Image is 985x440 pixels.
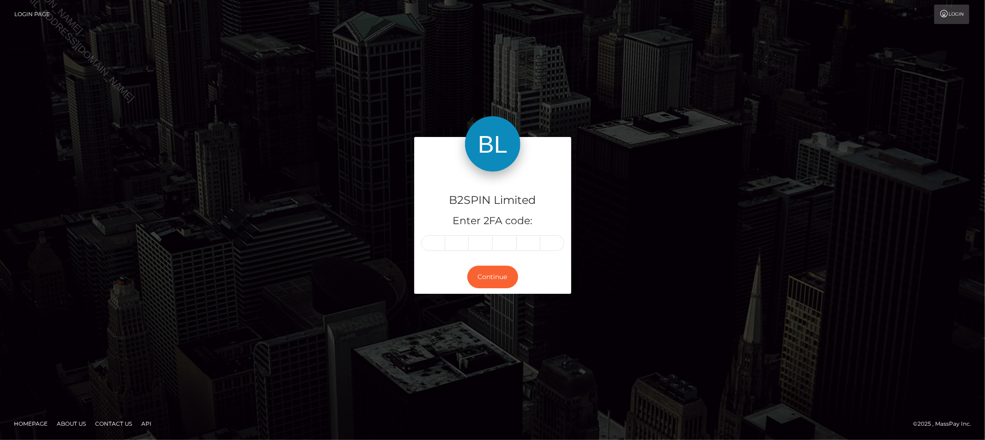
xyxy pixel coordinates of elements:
[138,416,155,431] a: API
[91,416,136,431] a: Contact Us
[14,5,50,24] a: Login Page
[10,416,51,431] a: Homepage
[934,5,969,24] a: Login
[421,192,564,208] h4: B2SPIN Limited
[53,416,90,431] a: About Us
[421,214,564,228] h5: Enter 2FA code:
[913,419,978,429] div: © 2025 , MassPay Inc.
[467,266,518,288] button: Continue
[465,116,520,172] img: B2SPIN Limited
